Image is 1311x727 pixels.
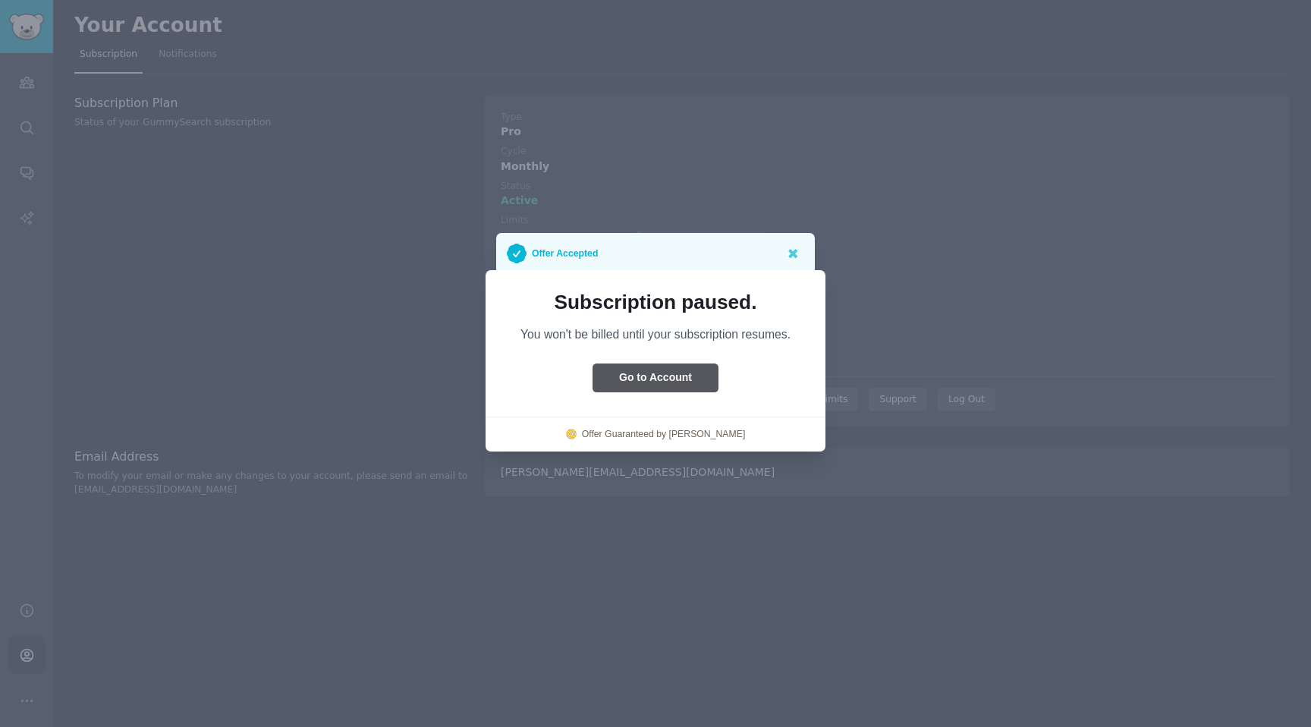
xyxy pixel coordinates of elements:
[507,326,804,342] p: You won't be billed until your subscription resumes.
[532,244,598,263] p: Offer Accepted
[593,363,718,393] button: Go to Account
[507,291,804,313] p: Subscription paused.
[566,429,577,439] img: logo
[582,428,746,442] a: Offer Guaranteed by [PERSON_NAME]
